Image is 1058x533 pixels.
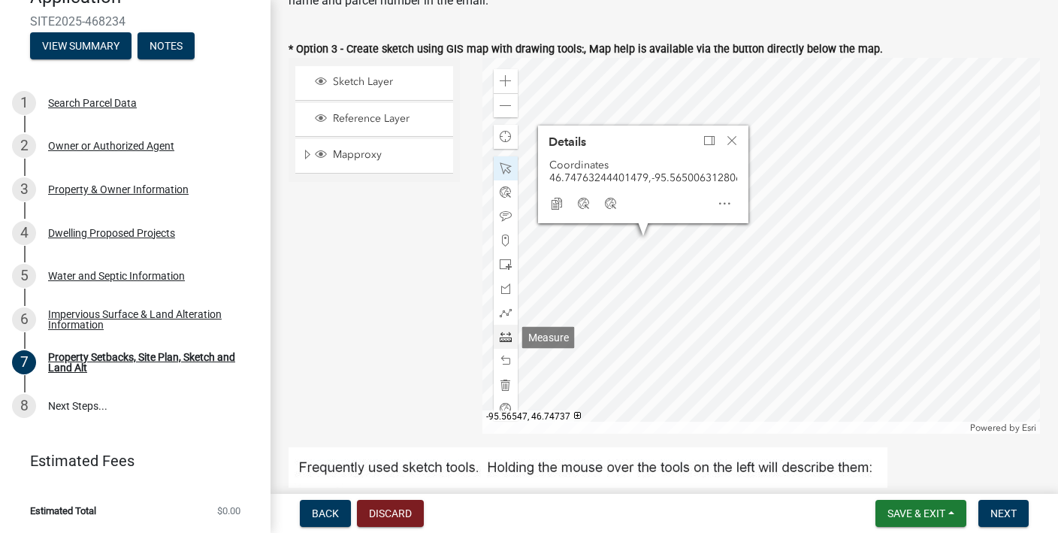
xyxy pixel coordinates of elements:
button: View Summary [30,32,131,59]
div: Copy Coordinates [543,193,570,214]
ul: Layer List [294,62,455,177]
div: Find my location [494,125,518,149]
span: Mapproxy [329,148,448,162]
div: Property & Owner Information [48,184,189,195]
div: Zoom out [494,93,518,117]
div: 7 [12,350,36,374]
li: Reference Layer [295,103,453,137]
button: Discard [357,500,424,527]
span: Next [990,507,1017,519]
div: Mapproxy [313,148,448,163]
wm-modal-confirm: Notes [138,41,195,53]
div: 3 [12,177,36,201]
span: SITE2025-468234 [30,14,240,29]
span: Estimated Total [30,506,96,516]
div: 8 [12,394,36,418]
div: Reference Layer [313,112,448,127]
div: Dwelling Proposed Projects [48,228,175,238]
span: Save & Exit [887,507,945,519]
div: Zoom in [494,69,518,93]
a: Esri [1022,422,1036,433]
div: Sketch Layer [313,75,448,90]
label: * Option 3 - Create sketch using GIS map with drawing tools:, Map help is available via the butto... [289,44,883,55]
button: Notes [138,32,195,59]
div: Property Setbacks, Site Plan, Sketch and Land Alt [48,352,246,373]
a: Estimated Fees [12,446,246,476]
div: Owner or Authorized Agent [48,141,174,151]
button: Save & Exit [875,500,966,527]
div: Search Parcel Data [48,98,137,108]
div: Water and Septic Information [48,271,185,281]
div: Close [721,130,743,151]
button: Back [300,500,351,527]
li: Mapproxy [295,139,453,174]
div: Impervious Surface & Land Alteration Information [48,309,246,330]
wm-modal-confirm: Summary [30,41,131,53]
div: Details [538,126,748,223]
span: Sketch Layer [329,75,448,89]
button: Details [538,126,693,158]
span: $0.00 [217,506,240,516]
span: Expand [301,148,313,164]
div: Powered by [966,422,1040,434]
span: Reference Layer [329,112,448,126]
div: Dock [698,130,721,151]
div: Measure [522,327,575,349]
div: 1 [12,91,36,115]
div: Coordinates 46.74763244401479,-95.56500631280619 [549,159,737,184]
span: Back [312,507,339,519]
h2: Details [543,130,591,153]
div: Google [570,193,597,214]
div: 2 [12,134,36,158]
button: Next [978,500,1029,527]
div: 4 [12,221,36,245]
div: 6 [12,307,36,332]
div: 5 [12,264,36,288]
div: Open [711,193,738,214]
div: Bing [597,193,624,214]
li: Sketch Layer [295,66,453,100]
